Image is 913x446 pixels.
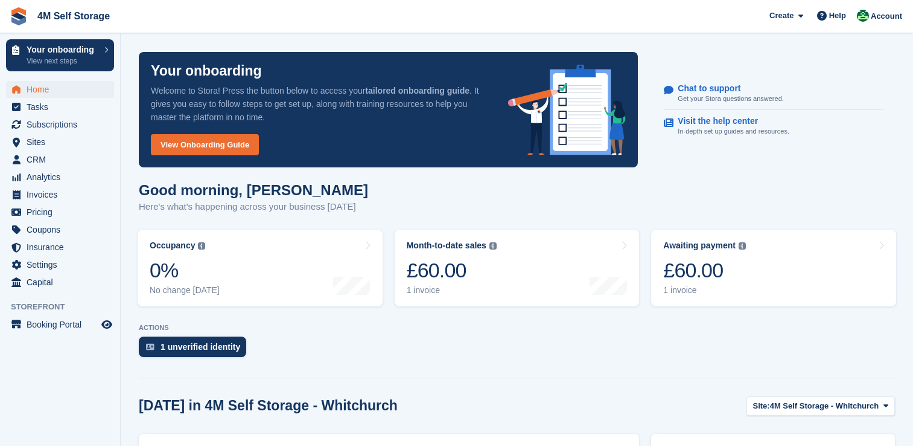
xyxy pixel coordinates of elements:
[27,186,99,203] span: Invoices
[161,342,240,352] div: 1 unverified identity
[739,242,746,250] img: icon-info-grey-7440780725fd019a000dd9b08b2336e03edf1995a4989e88bcd33f0948082b44.svg
[27,134,99,150] span: Sites
[151,134,259,155] a: View Onboarding Guide
[27,204,99,221] span: Pricing
[6,256,114,273] a: menu
[407,285,497,296] div: 1 invoice
[769,10,794,22] span: Create
[27,316,99,333] span: Booking Portal
[663,241,736,251] div: Awaiting payment
[6,151,114,168] a: menu
[6,221,114,238] a: menu
[365,86,469,95] strong: tailored onboarding guide
[6,316,114,333] a: menu
[678,94,783,104] p: Get your Stora questions answered.
[6,134,114,150] a: menu
[27,239,99,256] span: Insurance
[753,400,770,412] span: Site:
[6,116,114,133] a: menu
[27,221,99,238] span: Coupons
[27,116,99,133] span: Subscriptions
[27,274,99,291] span: Capital
[198,242,205,250] img: icon-info-grey-7440780725fd019a000dd9b08b2336e03edf1995a4989e88bcd33f0948082b44.svg
[151,64,262,78] p: Your onboarding
[10,7,28,25] img: stora-icon-8386f47178a22dfd0bd8f6a31ec36ba5ce8667c1dd55bd0f319d3a0aa187defe.svg
[651,230,896,306] a: Awaiting payment £60.00 1 invoice
[27,56,98,66] p: View next steps
[664,77,883,111] a: Chat to support Get your Stora questions answered.
[678,116,780,126] p: Visit the help center
[746,396,896,416] button: Site: 4M Self Storage - Whitchurch
[857,10,869,22] img: Louise Allmark
[664,110,883,143] a: Visit the help center In-depth set up guides and resources.
[6,274,114,291] a: menu
[663,258,746,283] div: £60.00
[407,258,497,283] div: £60.00
[27,45,98,54] p: Your onboarding
[407,241,486,251] div: Month-to-date sales
[146,343,154,351] img: verify_identity-adf6edd0f0f0b5bbfe63781bf79b02c33cf7c696d77639b501bdc392416b5a36.svg
[829,10,846,22] span: Help
[139,182,368,198] h1: Good morning, [PERSON_NAME]
[27,169,99,186] span: Analytics
[6,169,114,186] a: menu
[150,285,220,296] div: No change [DATE]
[27,151,99,168] span: CRM
[33,6,115,26] a: 4M Self Storage
[150,241,195,251] div: Occupancy
[6,99,114,115] a: menu
[871,10,902,22] span: Account
[27,256,99,273] span: Settings
[663,285,746,296] div: 1 invoice
[6,186,114,203] a: menu
[139,337,252,363] a: 1 unverified identity
[139,324,895,332] p: ACTIONS
[27,99,99,115] span: Tasks
[508,65,626,155] img: onboarding-info-6c161a55d2c0e0a8cae90662b2fe09162a5109e8cc188191df67fb4f79e88e88.svg
[6,39,114,71] a: Your onboarding View next steps
[11,301,120,313] span: Storefront
[27,81,99,98] span: Home
[100,317,114,332] a: Preview store
[6,81,114,98] a: menu
[151,84,489,124] p: Welcome to Stora! Press the button below to access your . It gives you easy to follow steps to ge...
[395,230,640,306] a: Month-to-date sales £60.00 1 invoice
[489,242,497,250] img: icon-info-grey-7440780725fd019a000dd9b08b2336e03edf1995a4989e88bcd33f0948082b44.svg
[770,400,879,412] span: 4M Self Storage - Whitchurch
[6,204,114,221] a: menu
[139,398,398,414] h2: [DATE] in 4M Self Storage - Whitchurch
[150,258,220,283] div: 0%
[678,83,774,94] p: Chat to support
[139,200,368,214] p: Here's what's happening across your business [DATE]
[138,230,383,306] a: Occupancy 0% No change [DATE]
[6,239,114,256] a: menu
[678,126,789,137] p: In-depth set up guides and resources.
